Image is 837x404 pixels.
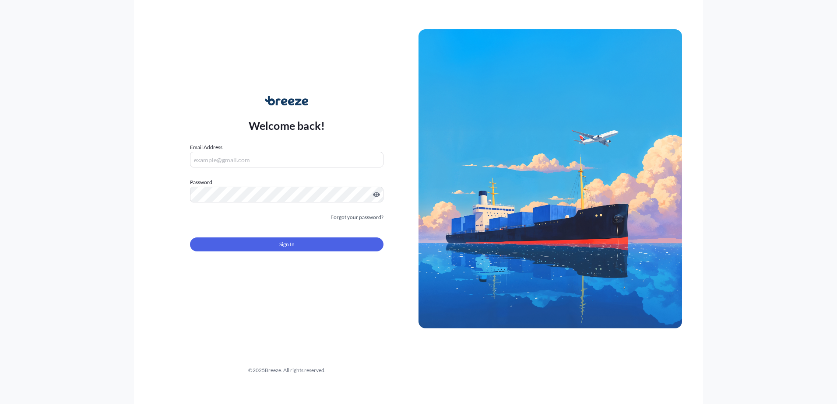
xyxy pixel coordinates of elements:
[155,366,418,375] div: © 2025 Breeze. All rights reserved.
[190,178,383,187] label: Password
[190,237,383,251] button: Sign In
[190,152,383,167] input: example@gmail.com
[249,118,325,132] p: Welcome back!
[373,191,380,198] button: Show password
[418,29,682,328] img: Ship illustration
[279,240,295,249] span: Sign In
[331,213,383,222] a: Forgot your password?
[190,143,222,152] label: Email Address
